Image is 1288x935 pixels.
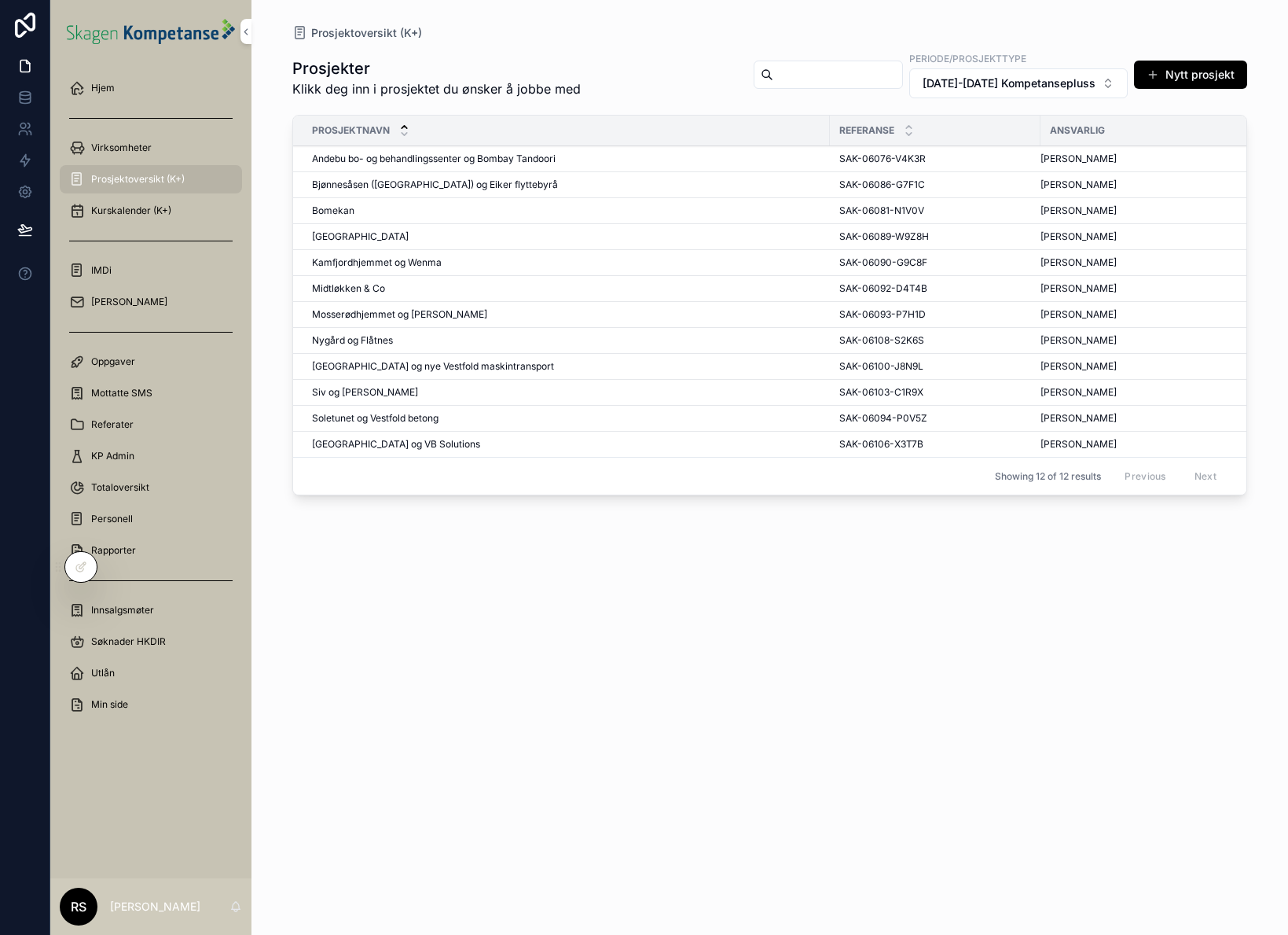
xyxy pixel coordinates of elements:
[1040,153,1251,165] a: [PERSON_NAME]
[91,635,166,648] span: Søknader HKDIR
[1040,230,1117,243] span: [PERSON_NAME]
[1040,179,1251,191] a: [PERSON_NAME]
[312,179,558,191] span: Bjønnesåsen ([GEOGRAPHIC_DATA]) og Eiker flyttebyrå
[839,230,1031,243] a: SAK-06089-W9Z8H
[1050,124,1105,137] span: Ansvarlig
[312,386,418,399] span: Siv og [PERSON_NAME]
[91,355,135,368] span: Oppgaver
[60,197,242,225] a: Kurskalender (K+)
[312,360,820,373] a: [GEOGRAPHIC_DATA] og nye Vestfold maskintransport
[312,230,409,243] span: [GEOGRAPHIC_DATA]
[839,230,929,243] span: SAK-06089-W9Z8H
[60,165,242,193] a: Prosjektoversikt (K+)
[110,899,200,915] p: [PERSON_NAME]
[1040,412,1251,425] a: [PERSON_NAME]
[312,412,820,425] a: Soletunet og Vestfold betong
[839,334,924,347] span: SAK-06108-S2K6S
[1040,386,1251,399] a: [PERSON_NAME]
[312,124,390,137] span: Prosjektnavn
[60,659,242,687] a: Utlån
[839,438,923,451] span: SAK-06106-X3T7B
[91,544,136,557] span: Rapporter
[60,473,242,502] a: Totaloversikt
[91,667,115,679] span: Utlån
[1040,230,1251,243] a: [PERSON_NAME]
[839,412,927,425] span: SAK-06094-P0V5Z
[839,179,925,191] span: SAK-06086-G7F1C
[312,334,820,347] a: Nygård og Flåtnes
[91,264,112,277] span: IMDi
[312,256,820,269] a: Kamfjordhjemmet og Wenma
[923,75,1095,91] span: [DATE]-[DATE] Kompetansepluss
[312,204,820,217] a: Bomekan
[1040,308,1117,321] span: [PERSON_NAME]
[311,25,422,41] span: Prosjektoversikt (K+)
[60,596,242,624] a: Innsalgsmøter
[1134,61,1247,89] button: Nytt prosjekt
[1040,153,1117,165] span: [PERSON_NAME]
[60,348,242,376] a: Oppgaver
[839,334,1031,347] a: SAK-06108-S2K6S
[1040,204,1251,217] a: [PERSON_NAME]
[312,308,487,321] span: Mosserødhjemmet og [PERSON_NAME]
[839,256,1031,269] a: SAK-06090-G9C8F
[312,204,354,217] span: Bomekan
[312,179,820,191] a: Bjønnesåsen ([GEOGRAPHIC_DATA]) og Eiker flyttebyrå
[1040,204,1117,217] span: [PERSON_NAME]
[1040,334,1117,347] span: [PERSON_NAME]
[60,536,242,565] a: Rapporter
[909,68,1128,98] button: Select Button
[839,256,927,269] span: SAK-06090-G9C8F
[312,334,393,347] span: Nygård og Flåtnes
[312,256,442,269] span: Kamfjordhjemmet og Wenma
[1040,256,1251,269] a: [PERSON_NAME]
[312,153,820,165] a: Andebu bo- og behandlingssenter og Bombay Tandoori
[839,179,1031,191] a: SAK-06086-G7F1C
[312,282,385,295] span: Midtløkken & Co
[292,25,422,41] a: Prosjektoversikt (K+)
[60,134,242,162] a: Virksomheter
[91,173,185,186] span: Prosjektoversikt (K+)
[91,450,134,462] span: KP Admin
[839,386,923,399] span: SAK-06103-C1R9X
[909,51,1026,65] label: Periode/prosjekttype
[1040,360,1117,373] span: [PERSON_NAME]
[1040,386,1117,399] span: [PERSON_NAME]
[1040,282,1251,295] a: [PERSON_NAME]
[91,82,115,94] span: Hjem
[60,74,242,102] a: Hjem
[60,379,242,407] a: Mottatte SMS
[312,360,554,373] span: [GEOGRAPHIC_DATA] og nye Vestfold maskintransport
[60,628,242,656] a: Søknader HKDIR
[312,153,556,165] span: Andebu bo- og behandlingssenter og Bombay Tandoori
[839,438,1031,451] a: SAK-06106-X3T7B
[839,308,926,321] span: SAK-06093-P7H1D
[67,19,235,44] img: App logo
[839,360,1031,373] a: SAK-06100-J8N9L
[60,442,242,470] a: KP Admin
[839,282,1031,295] a: SAK-06092-D4T4B
[312,386,820,399] a: Siv og [PERSON_NAME]
[312,438,820,451] a: [GEOGRAPHIC_DATA] og VB Solutions
[1040,438,1117,451] span: [PERSON_NAME]
[91,387,152,399] span: Mottatte SMS
[60,256,242,285] a: IMDi
[91,418,134,431] span: Referater
[839,153,1031,165] a: SAK-06076-V4K3R
[60,410,242,439] a: Referater
[839,204,924,217] span: SAK-06081-N1V0V
[60,288,242,316] a: [PERSON_NAME]
[1040,256,1117,269] span: [PERSON_NAME]
[839,412,1031,425] a: SAK-06094-P0V5Z
[292,79,581,98] span: Klikk deg inn i prosjektet du ønsker å jobbe med
[91,513,133,525] span: Personell
[312,230,820,243] a: [GEOGRAPHIC_DATA]
[91,481,149,494] span: Totaloversikt
[839,308,1031,321] a: SAK-06093-P7H1D
[292,57,581,79] h1: Prosjekter
[312,438,480,451] span: [GEOGRAPHIC_DATA] og VB Solutions
[1040,282,1117,295] span: [PERSON_NAME]
[1040,360,1251,373] a: [PERSON_NAME]
[839,204,1031,217] a: SAK-06081-N1V0V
